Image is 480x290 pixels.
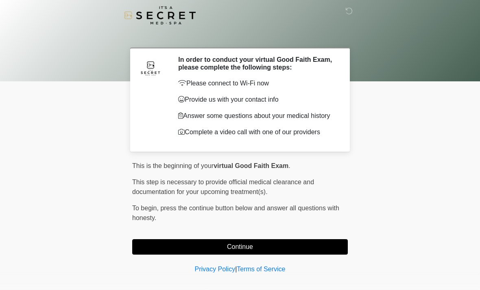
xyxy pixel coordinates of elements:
span: . [288,162,290,169]
strong: virtual Good Faith Exam [214,162,288,169]
span: To begin, [132,205,160,212]
p: Please connect to Wi-Fi now [178,78,336,88]
span: press the continue button below and answer all questions with honesty. [132,205,339,221]
h1: ‎ ‎ [126,29,354,44]
a: | [235,266,237,273]
h2: In order to conduct your virtual Good Faith Exam, please complete the following steps: [178,56,336,71]
p: Complete a video call with one of our providers [178,127,336,137]
span: This step is necessary to provide official medical clearance and documentation for your upcoming ... [132,179,314,195]
span: This is the beginning of your [132,162,214,169]
img: It's A Secret Med Spa Logo [124,6,196,24]
a: Privacy Policy [195,266,236,273]
img: Agent Avatar [138,56,163,80]
a: Terms of Service [237,266,285,273]
p: Provide us with your contact info [178,95,336,105]
p: Answer some questions about your medical history [178,111,336,121]
button: Continue [132,239,348,255]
